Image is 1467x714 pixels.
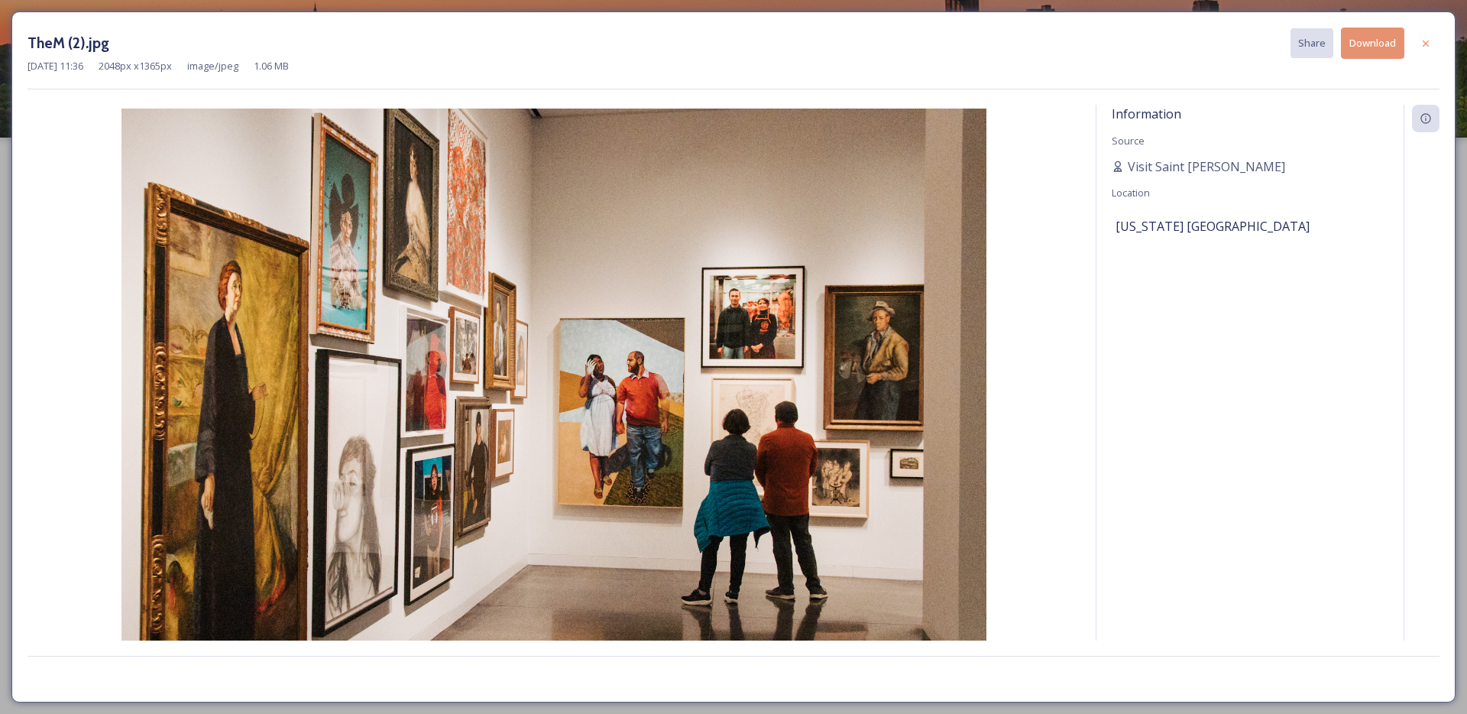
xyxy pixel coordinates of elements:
[1112,134,1145,148] span: Source
[1112,105,1181,122] span: Information
[1128,157,1285,176] span: Visit Saint [PERSON_NAME]
[99,59,172,73] span: 2048 px x 1365 px
[254,59,289,73] span: 1.06 MB
[28,59,83,73] span: [DATE] 11:36
[1341,28,1404,59] button: Download
[1112,186,1150,200] span: Location
[1116,217,1310,235] span: [US_STATE] [GEOGRAPHIC_DATA]
[28,109,1080,685] img: TheM%20%282%29.jpg
[28,32,109,54] h3: TheM (2).jpg
[1291,28,1333,58] button: Share
[187,59,238,73] span: image/jpeg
